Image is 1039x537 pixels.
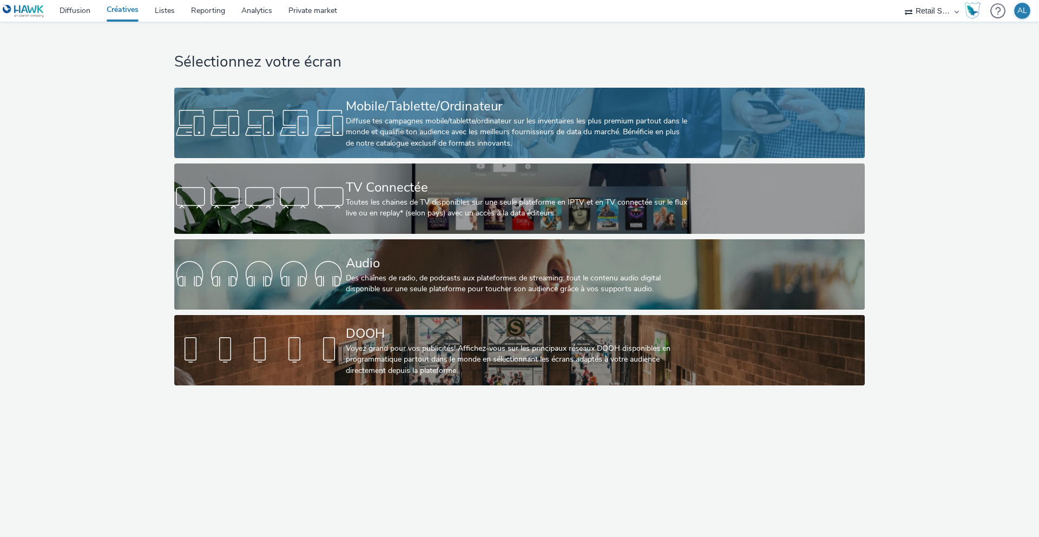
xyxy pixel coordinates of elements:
[346,197,689,219] div: Toutes les chaines de TV disponibles sur une seule plateforme en IPTV et en TV connectée sur le f...
[346,273,689,295] div: Des chaînes de radio, de podcasts aux plateformes de streaming: tout le contenu audio digital dis...
[3,4,44,18] img: undefined Logo
[174,163,864,234] a: TV ConnectéeToutes les chaines de TV disponibles sur une seule plateforme en IPTV et en TV connec...
[174,88,864,158] a: Mobile/Tablette/OrdinateurDiffuse tes campagnes mobile/tablette/ordinateur sur les inventaires le...
[174,239,864,310] a: AudioDes chaînes de radio, de podcasts aux plateformes de streaming: tout le contenu audio digita...
[964,2,981,19] img: Hawk Academy
[346,97,689,116] div: Mobile/Tablette/Ordinateur
[1017,3,1027,19] div: AL
[346,178,689,197] div: TV Connectée
[174,52,864,73] h1: Sélectionnez votre écran
[964,2,985,19] a: Hawk Academy
[346,116,689,149] div: Diffuse tes campagnes mobile/tablette/ordinateur sur les inventaires les plus premium partout dan...
[346,324,689,343] div: DOOH
[346,343,689,376] div: Voyez grand pour vos publicités! Affichez-vous sur les principaux réseaux DOOH disponibles en pro...
[346,254,689,273] div: Audio
[174,315,864,385] a: DOOHVoyez grand pour vos publicités! Affichez-vous sur les principaux réseaux DOOH disponibles en...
